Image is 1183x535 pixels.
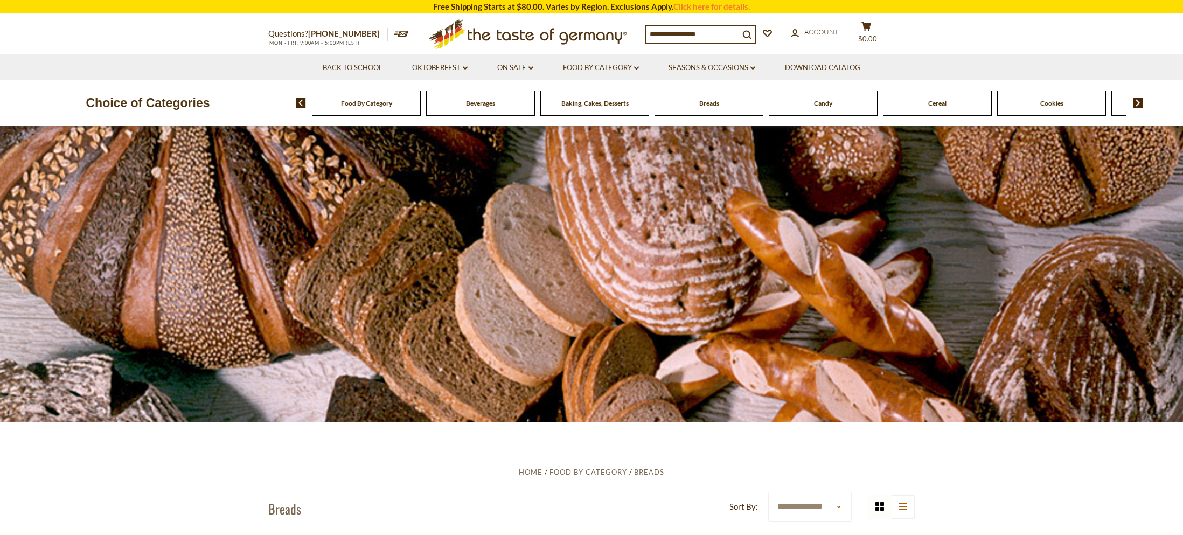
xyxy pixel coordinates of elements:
[814,99,832,107] a: Candy
[497,62,533,74] a: On Sale
[561,99,629,107] a: Baking, Cakes, Desserts
[466,99,495,107] a: Beverages
[268,501,301,517] h1: Breads
[673,2,750,11] a: Click here for details.
[850,21,882,48] button: $0.00
[785,62,860,74] a: Download Catalog
[268,27,388,41] p: Questions?
[928,99,947,107] a: Cereal
[634,468,664,476] a: Breads
[519,468,542,476] a: Home
[729,500,758,513] label: Sort By:
[412,62,468,74] a: Oktoberfest
[323,62,382,74] a: Back to School
[699,99,719,107] a: Breads
[549,468,627,476] a: Food By Category
[308,29,380,38] a: [PHONE_NUMBER]
[1133,98,1143,108] img: next arrow
[791,26,839,38] a: Account
[563,62,639,74] a: Food By Category
[268,40,360,46] span: MON - FRI, 9:00AM - 5:00PM (EST)
[296,98,306,108] img: previous arrow
[1040,99,1063,107] a: Cookies
[858,34,877,43] span: $0.00
[804,27,839,36] span: Account
[669,62,755,74] a: Seasons & Occasions
[341,99,392,107] a: Food By Category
